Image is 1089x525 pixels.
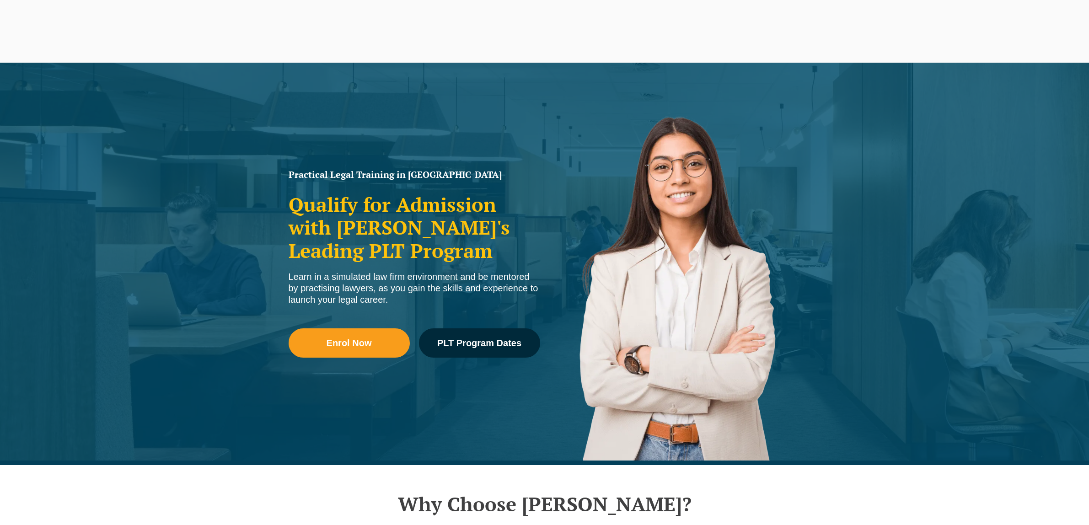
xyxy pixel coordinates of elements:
[284,493,805,515] h2: Why Choose [PERSON_NAME]?
[289,193,540,262] h2: Qualify for Admission with [PERSON_NAME]'s Leading PLT Program
[289,170,540,179] h1: Practical Legal Training in [GEOGRAPHIC_DATA]
[289,271,540,305] div: Learn in a simulated law firm environment and be mentored by practising lawyers, as you gain the ...
[437,338,521,348] span: PLT Program Dates
[289,328,410,358] a: Enrol Now
[327,338,372,348] span: Enrol Now
[419,328,540,358] a: PLT Program Dates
